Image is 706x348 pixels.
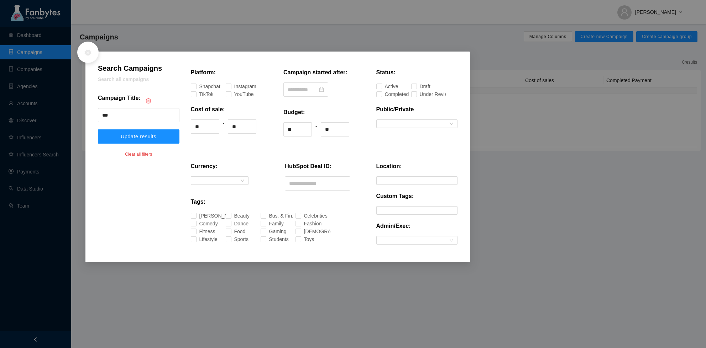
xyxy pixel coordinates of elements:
[234,90,241,98] div: YouTube
[283,108,305,117] p: Budget:
[191,105,225,114] p: Cost of sale:
[285,162,331,171] p: HubSpot Deal ID:
[234,220,239,227] div: Dance
[234,235,239,243] div: Sports
[234,227,238,235] div: Food
[84,49,91,56] span: close-circle
[376,105,414,114] p: Public/Private
[199,82,206,90] div: Snapchat
[98,75,179,83] p: Search all campaigns
[199,212,213,220] div: [PERSON_NAME]
[98,94,141,102] p: Campaign Title:
[376,192,414,200] p: Custom Tags:
[191,198,205,206] p: Tags:
[191,162,218,171] p: Currency:
[199,227,205,235] div: Fitness
[420,90,430,98] div: Under Review
[146,98,151,103] span: close-circle
[199,90,204,98] div: TikTok
[315,122,317,136] div: -
[385,82,389,90] div: Active
[376,68,396,77] p: Status:
[98,151,179,158] p: Clear all filters
[376,222,411,230] p: Admin/Exec:
[98,129,179,144] button: Update results
[283,68,347,77] p: Campaign started after:
[304,227,323,235] div: [DEMOGRAPHIC_DATA]
[385,90,393,98] div: Completed
[199,220,205,227] div: Comedy
[269,220,274,227] div: Family
[304,235,308,243] div: Toys
[304,212,312,220] div: Celebrities
[191,68,216,77] p: Platform:
[269,235,276,243] div: Students
[199,235,205,243] div: Lifestyle
[269,212,277,220] div: Bus. & Fin.
[376,162,402,171] p: Location:
[234,82,242,90] div: Instagram
[420,82,423,90] div: Draft
[269,227,275,235] div: Gaming
[304,220,310,227] div: Fashion
[234,212,240,220] div: Beauty
[223,119,225,134] div: -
